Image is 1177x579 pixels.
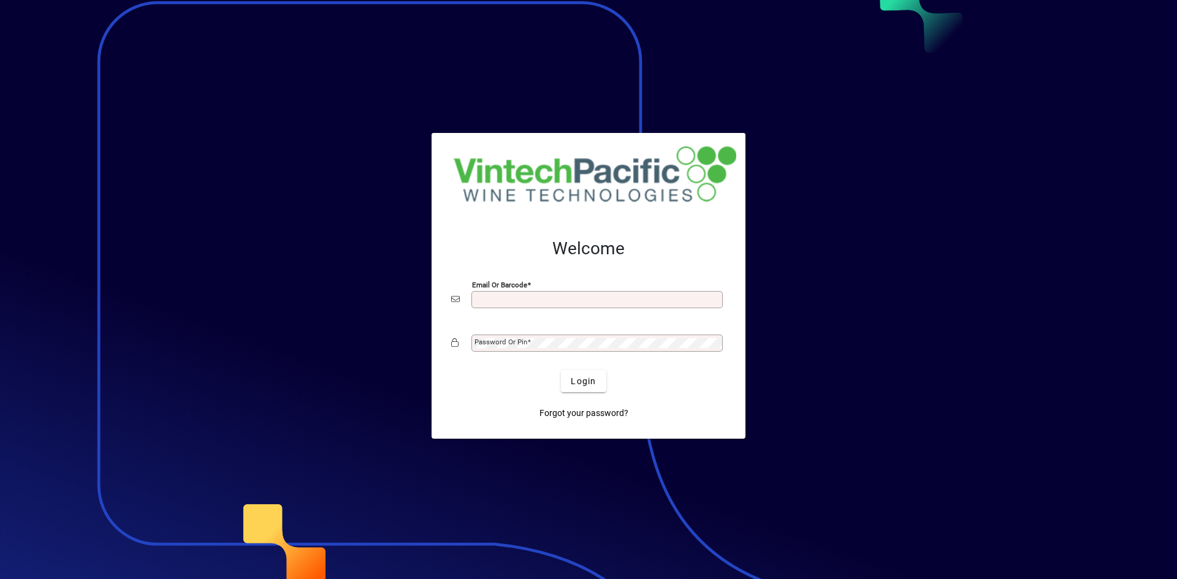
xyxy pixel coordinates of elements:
h2: Welcome [451,238,726,259]
button: Login [561,370,606,392]
mat-label: Email or Barcode [472,281,527,289]
span: Login [571,375,596,388]
mat-label: Password or Pin [474,338,527,346]
a: Forgot your password? [535,402,633,424]
span: Forgot your password? [539,407,628,420]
